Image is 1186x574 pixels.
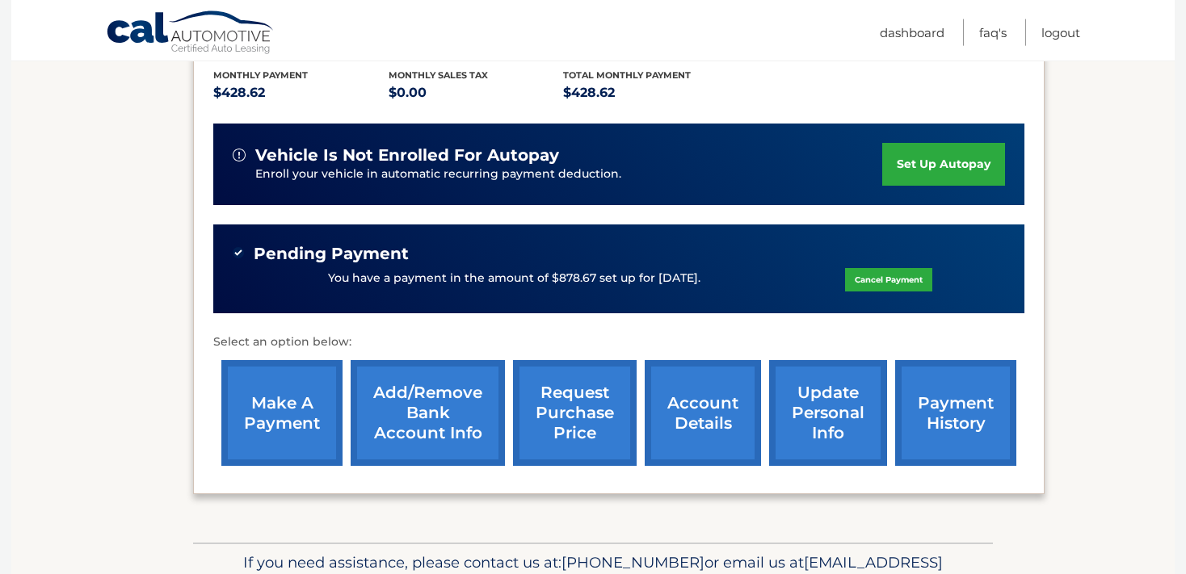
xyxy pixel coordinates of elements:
a: Add/Remove bank account info [351,360,505,466]
p: $428.62 [563,82,738,104]
a: Cal Automotive [106,10,275,57]
span: Monthly Payment [213,69,308,81]
img: alert-white.svg [233,149,246,161]
p: $0.00 [389,82,564,104]
a: Dashboard [880,19,944,46]
a: request purchase price [513,360,637,466]
span: Monthly sales Tax [389,69,488,81]
a: account details [645,360,761,466]
img: check-green.svg [233,247,244,258]
a: Cancel Payment [845,268,932,291]
span: vehicle is not enrolled for autopay [255,145,559,165]
p: $428.62 [213,82,389,104]
a: update personal info [769,360,887,466]
a: FAQ's [979,19,1007,46]
span: [PHONE_NUMBER] [561,553,704,572]
a: make a payment [221,360,343,466]
p: Select an option below: [213,333,1024,352]
span: Total Monthly Payment [563,69,691,81]
a: Logout [1041,19,1080,46]
p: Enroll your vehicle in automatic recurring payment deduction. [255,165,882,183]
a: set up autopay [882,143,1005,186]
a: payment history [895,360,1016,466]
span: Pending Payment [254,244,409,264]
p: You have a payment in the amount of $878.67 set up for [DATE]. [328,270,700,287]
